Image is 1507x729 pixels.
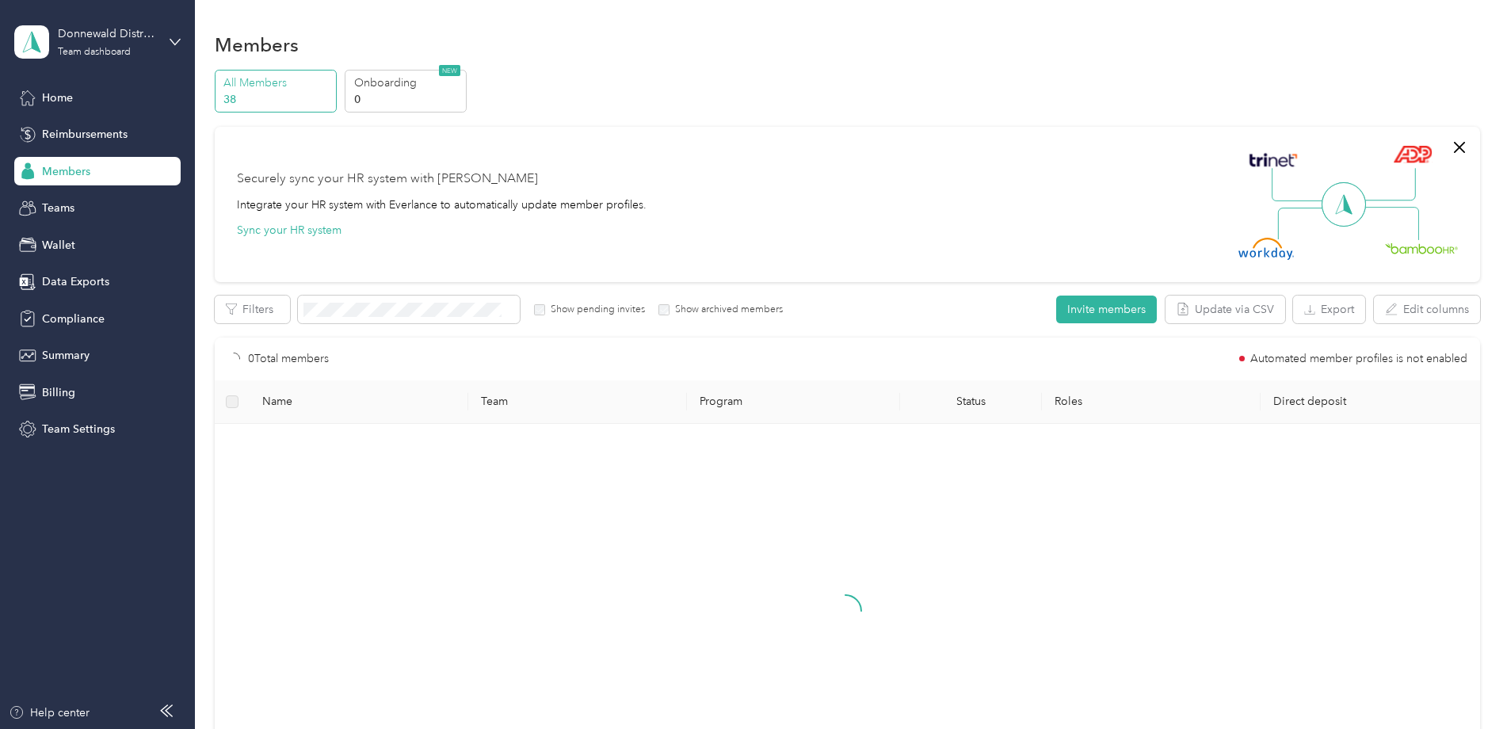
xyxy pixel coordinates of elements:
img: Line Left Down [1277,207,1333,239]
div: Donnewald Distributing [58,25,157,42]
th: Direct deposit [1261,380,1479,424]
p: 38 [223,91,331,108]
th: Program [687,380,900,424]
span: Members [42,163,90,180]
p: All Members [223,74,331,91]
label: Show archived members [670,303,783,317]
div: Securely sync your HR system with [PERSON_NAME] [237,170,538,189]
p: Onboarding [354,74,462,91]
p: 0 Total members [248,350,329,368]
div: Integrate your HR system with Everlance to automatically update member profiles. [237,197,647,213]
th: Name [250,380,468,424]
img: Workday [1238,238,1294,260]
img: Line Right Up [1360,168,1416,201]
button: Help center [9,704,90,721]
button: Invite members [1056,296,1157,323]
div: Team dashboard [58,48,131,57]
img: Trinet [1246,149,1301,171]
th: Status [900,380,1042,424]
button: Filters [215,296,290,323]
span: Compliance [42,311,105,327]
iframe: Everlance-gr Chat Button Frame [1418,640,1507,729]
button: Update via CSV [1166,296,1285,323]
span: Home [42,90,73,106]
span: Wallet [42,237,75,254]
h1: Members [215,36,299,53]
img: Line Left Up [1272,168,1327,202]
th: Roles [1042,380,1261,424]
p: 0 [354,91,462,108]
th: Team [468,380,687,424]
span: Name [262,395,456,408]
span: Data Exports [42,273,109,290]
span: Billing [42,384,75,401]
span: Reimbursements [42,126,128,143]
img: Line Right Down [1364,207,1419,241]
button: Export [1293,296,1365,323]
span: Teams [42,200,74,216]
img: ADP [1393,145,1432,163]
img: BambooHR [1385,242,1458,254]
span: NEW [439,65,460,76]
span: Team Settings [42,421,115,437]
label: Show pending invites [545,303,645,317]
span: Automated member profiles is not enabled [1250,353,1467,364]
span: Summary [42,347,90,364]
button: Edit columns [1374,296,1480,323]
button: Sync your HR system [237,222,341,239]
